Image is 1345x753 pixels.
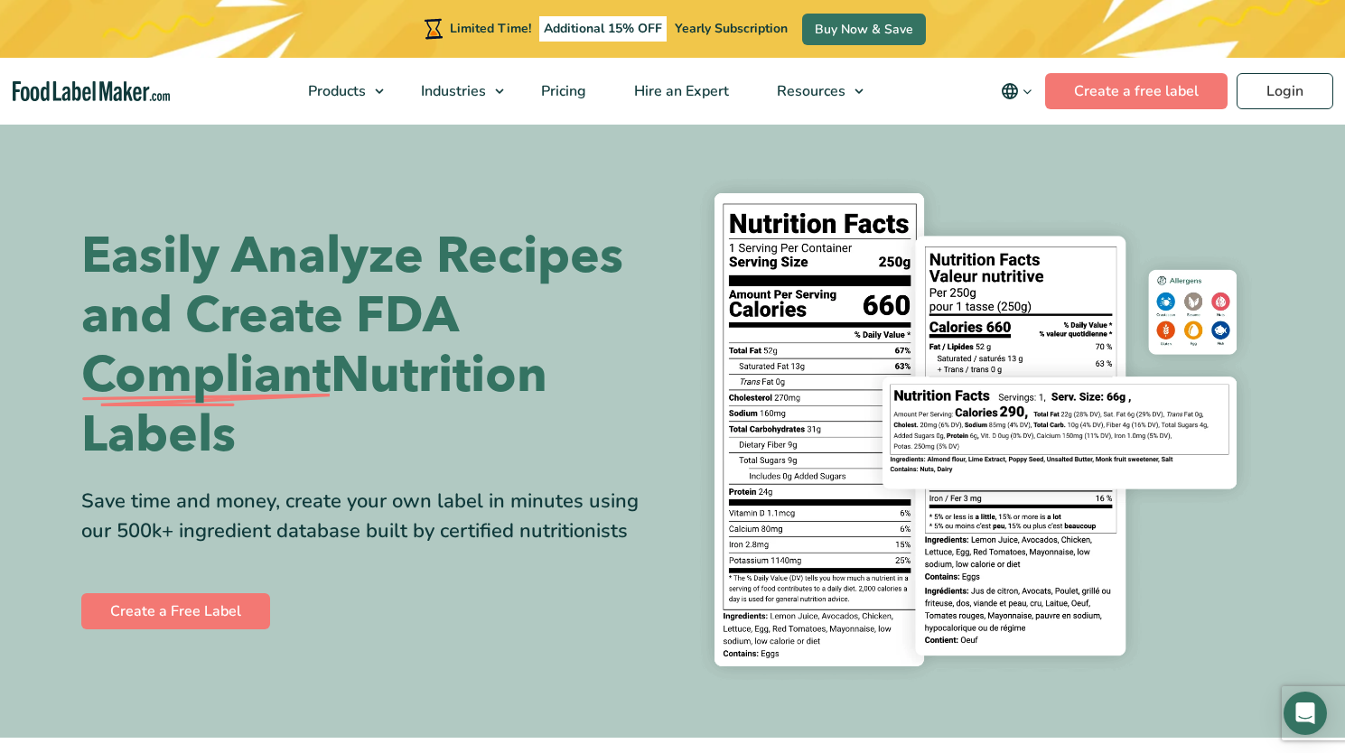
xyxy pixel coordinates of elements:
[536,81,588,101] span: Pricing
[397,58,513,125] a: Industries
[81,593,270,629] a: Create a Free Label
[771,81,847,101] span: Resources
[539,16,667,42] span: Additional 15% OFF
[753,58,873,125] a: Resources
[81,487,659,546] div: Save time and money, create your own label in minutes using our 500k+ ingredient database built b...
[416,81,488,101] span: Industries
[81,227,659,465] h1: Easily Analyze Recipes and Create FDA Nutrition Labels
[629,81,731,101] span: Hire an Expert
[81,346,331,405] span: Compliant
[1045,73,1228,109] a: Create a free label
[1284,692,1327,735] div: Open Intercom Messenger
[518,58,606,125] a: Pricing
[450,20,531,37] span: Limited Time!
[802,14,926,45] a: Buy Now & Save
[285,58,393,125] a: Products
[611,58,749,125] a: Hire an Expert
[675,20,788,37] span: Yearly Subscription
[303,81,368,101] span: Products
[1237,73,1333,109] a: Login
